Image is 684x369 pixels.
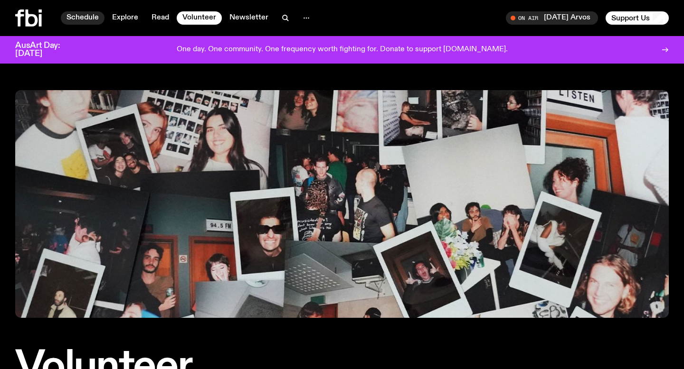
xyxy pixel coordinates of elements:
[61,11,104,25] a: Schedule
[611,14,650,22] span: Support Us
[506,11,598,25] button: On Air[DATE] Arvos
[15,90,669,318] img: A collage of photographs and polaroids showing FBI volunteers.
[146,11,175,25] a: Read
[106,11,144,25] a: Explore
[177,11,222,25] a: Volunteer
[606,11,669,25] button: Support Us
[224,11,274,25] a: Newsletter
[15,42,76,58] h3: AusArt Day: [DATE]
[177,46,508,54] p: One day. One community. One frequency worth fighting for. Donate to support [DOMAIN_NAME].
